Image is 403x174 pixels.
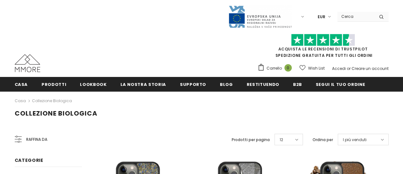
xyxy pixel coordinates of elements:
[337,12,374,21] input: Search Site
[220,77,233,91] a: Blog
[80,77,106,91] a: Lookbook
[293,81,302,87] span: B2B
[247,81,279,87] span: Restituendo
[332,66,346,71] a: Accedi
[280,137,283,143] span: 12
[26,136,47,143] span: Raffina da
[120,77,166,91] a: La nostra storia
[15,109,97,118] span: Collezione biologica
[347,66,351,71] span: or
[15,77,28,91] a: Casa
[278,46,368,52] a: Acquista le recensioni di TrustPilot
[42,77,66,91] a: Prodotti
[258,64,295,73] a: Carrello 0
[247,77,279,91] a: Restituendo
[316,81,365,87] span: Segui il tuo ordine
[120,81,166,87] span: La nostra storia
[15,54,40,72] img: Casi MMORE
[352,66,389,71] a: Creare un account
[308,65,325,72] span: Wish List
[180,77,206,91] a: supporto
[32,98,72,103] a: Collezione biologica
[284,64,292,72] span: 0
[258,37,389,58] span: SPEDIZIONE GRATUITA PER TUTTI GLI ORDINI
[180,81,206,87] span: supporto
[318,14,325,20] span: EUR
[15,97,26,105] a: Casa
[316,77,365,91] a: Segui il tuo ordine
[15,81,28,87] span: Casa
[228,5,292,28] img: Javni Razpis
[42,81,66,87] span: Prodotti
[313,137,333,143] label: Ordina per
[80,81,106,87] span: Lookbook
[232,137,270,143] label: Prodotti per pagina
[299,63,325,74] a: Wish List
[267,65,282,72] span: Carrello
[291,34,355,46] img: Fidati di Pilot Stars
[293,77,302,91] a: B2B
[343,137,367,143] span: I più venduti
[228,14,292,19] a: Javni Razpis
[15,157,43,163] span: Categorie
[220,81,233,87] span: Blog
